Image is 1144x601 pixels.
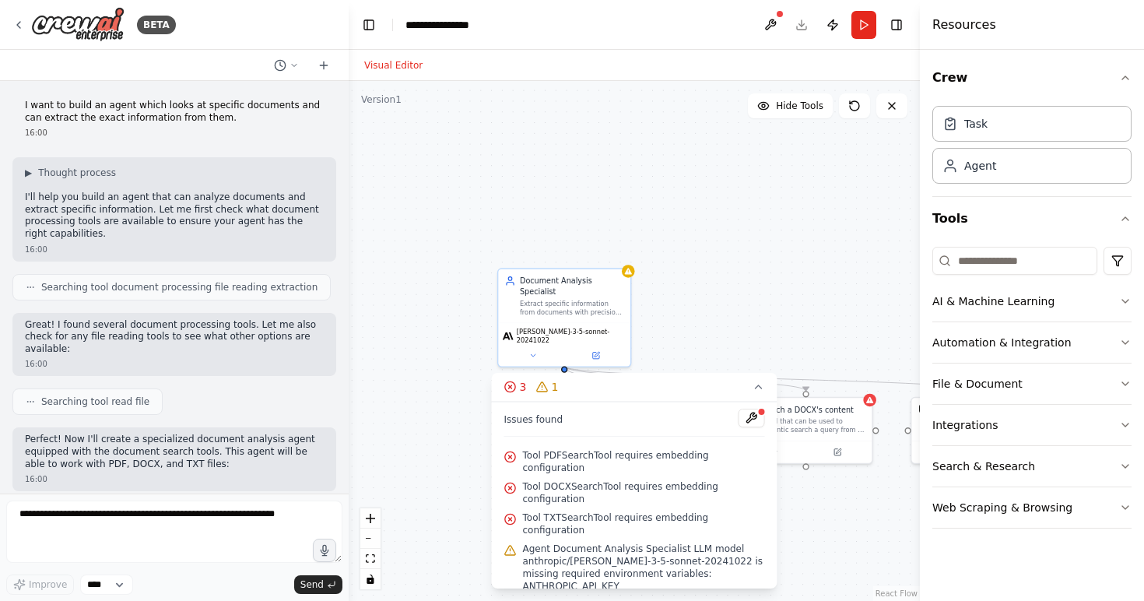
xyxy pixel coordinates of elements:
span: Issues found [504,413,563,426]
div: Search a DOCX's content [760,404,854,415]
button: toggle interactivity [360,569,381,589]
button: Automation & Integration [932,322,1132,363]
span: Searching tool document processing file reading extraction [41,281,318,293]
div: 16:00 [25,473,324,485]
span: Tool TXTSearchTool requires embedding configuration [523,511,765,536]
span: 3 [520,379,527,395]
span: Thought process [38,167,116,179]
span: Tool PDFSearchTool requires embedding configuration [523,449,765,474]
button: Open in side panel [807,446,868,459]
div: 16:00 [25,358,324,370]
button: Visual Editor [355,56,432,75]
div: 16:00 [25,127,324,139]
span: Send [300,578,324,591]
button: fit view [360,549,381,569]
div: Document Analysis Specialist [520,276,624,297]
button: 31 [492,373,777,402]
div: Document Analysis SpecialistExtract specific information from documents with precision and accura... [497,268,631,367]
button: Open in side panel [566,349,626,362]
img: Logo [31,7,125,42]
button: Send [294,575,342,594]
span: Searching tool read file [41,395,149,408]
div: DOCXSearchToolSearch a DOCX's contentA tool that can be used to semantic search a query from a DO... [739,397,872,464]
span: [PERSON_NAME]-3-5-sonnet-20241022 [517,328,626,345]
button: Hide left sidebar [358,14,380,36]
button: ▶Thought process [25,167,116,179]
button: Hide right sidebar [886,14,907,36]
g: Edge from e9d79198-65a6-4f10-9a7c-2d0ce9b1e330 to a82da7e7-ba79-4e96-abde-be4f9625471a [559,366,811,391]
span: Tool DOCXSearchTool requires embedding configuration [523,480,765,505]
div: React Flow controls [360,508,381,589]
button: Start a new chat [311,56,336,75]
button: Search & Research [932,446,1132,487]
nav: breadcrumb [405,17,469,33]
p: Great! I found several document processing tools. Let me also check for any file reading tools to... [25,319,324,356]
div: BETA [137,16,176,34]
span: ▶ [25,167,32,179]
h4: Resources [932,16,996,34]
a: React Flow attribution [876,589,918,598]
div: Tools [932,241,1132,541]
span: 1 [551,379,558,395]
button: zoom out [360,529,381,549]
p: I want to build an agent which looks at specific documents and can extract the exact information ... [25,100,324,124]
div: Agent [964,158,996,174]
button: AI & Machine Learning [932,281,1132,322]
button: Click to speak your automation idea [313,539,336,562]
span: Improve [29,578,67,591]
button: Hide Tools [748,93,833,118]
button: Crew [932,56,1132,100]
p: I'll help you build an agent that can analyze documents and extract specific information. Let me ... [25,192,324,240]
div: A tool that can be used to semantic search a query from a DOCX's content. [760,417,866,434]
div: 16:00 [25,244,324,255]
button: Switch to previous chat [268,56,305,75]
button: File & Document [932,364,1132,404]
button: Web Scraping & Browsing [932,487,1132,528]
button: Integrations [932,405,1132,445]
button: zoom in [360,508,381,529]
div: Crew [932,100,1132,196]
div: Extract specific information from documents with precision and accuracy. Analyze {document_type} ... [520,299,624,316]
span: Hide Tools [776,100,823,112]
button: Improve [6,575,74,595]
div: Version 1 [361,93,402,106]
span: Agent Document Analysis Specialist LLM model anthropic/[PERSON_NAME]-3-5-sonnet-20241022 is missi... [523,543,765,592]
button: Tools [932,197,1132,241]
div: Task [964,116,988,132]
p: Perfect! Now I'll create a specialized document analysis agent equipped with the document search ... [25,434,324,470]
div: TXTSearchTool [911,397,1044,464]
